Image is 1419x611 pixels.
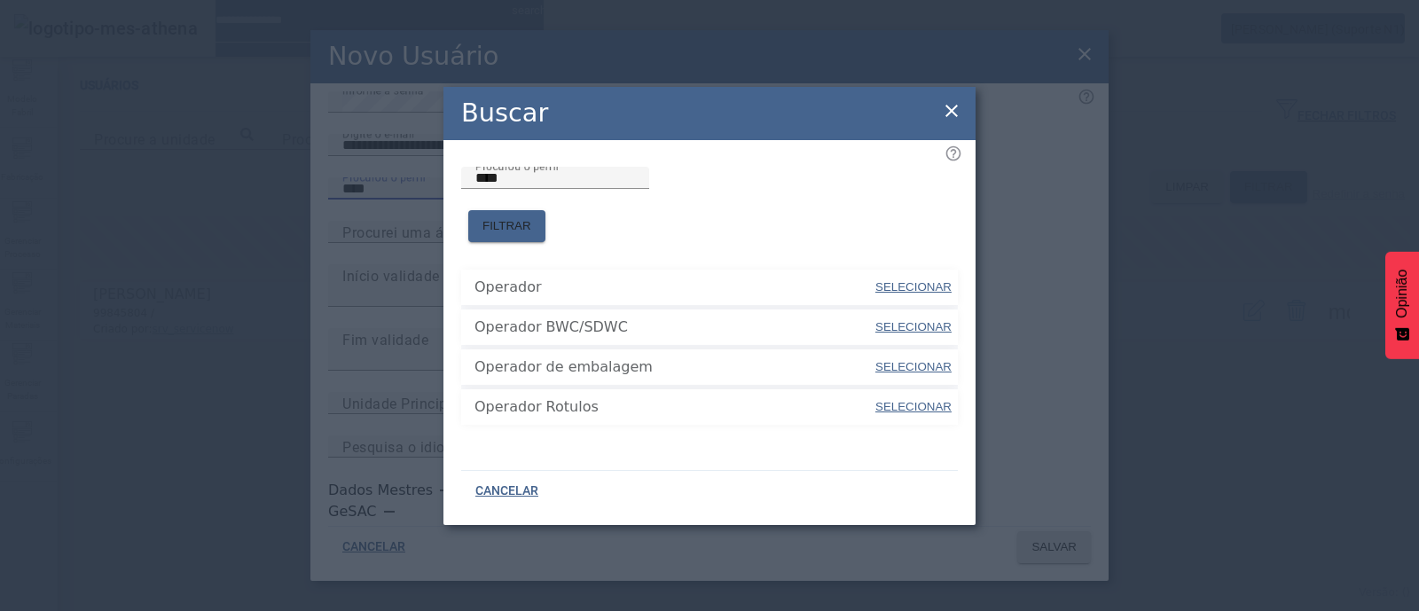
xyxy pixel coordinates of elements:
button: SELECIONAR [874,351,953,383]
font: FILTRAR [482,219,531,232]
font: CANCELAR [475,483,538,497]
button: FILTRAR [468,210,545,242]
font: Operador BWC/SDWC [474,318,628,335]
button: Feedback - Mostrar pesquisa [1385,252,1419,359]
font: Opinião [1394,270,1409,318]
font: Buscar [461,98,548,128]
font: SELECIONAR [875,360,952,373]
font: Operador [474,278,542,295]
font: SELECIONAR [875,280,952,294]
button: SELECIONAR [874,311,953,343]
button: SELECIONAR [874,271,953,303]
font: Operador de embalagem [474,358,653,375]
font: SELECIONAR [875,400,952,413]
button: SELECIONAR [874,391,953,423]
button: CANCELAR [461,475,553,507]
font: Procurou o perfil [475,160,559,172]
font: Operador Rotulos [474,398,599,415]
font: SELECIONAR [875,320,952,333]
